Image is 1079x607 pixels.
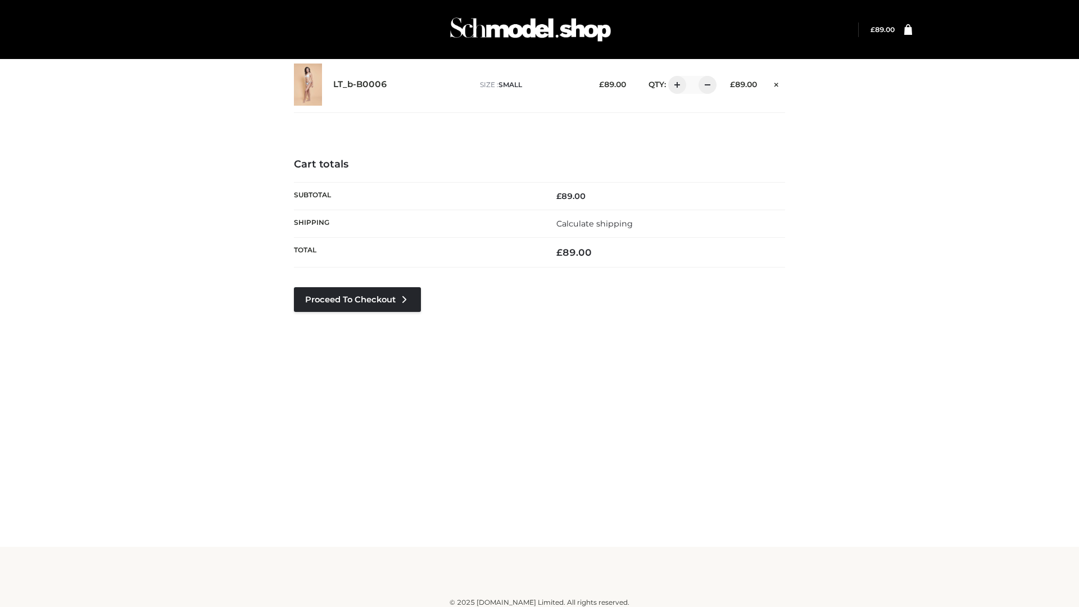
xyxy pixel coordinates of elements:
bdi: 89.00 [871,25,895,34]
th: Subtotal [294,182,539,210]
bdi: 89.00 [599,80,626,89]
a: Proceed to Checkout [294,287,421,312]
span: £ [556,191,561,201]
p: size : [480,80,582,90]
a: LT_b-B0006 [333,79,387,90]
span: £ [599,80,604,89]
span: £ [871,25,875,34]
bdi: 89.00 [730,80,757,89]
a: Calculate shipping [556,219,633,229]
a: Remove this item [768,76,785,90]
bdi: 89.00 [556,247,592,258]
img: Schmodel Admin 964 [446,7,615,52]
h4: Cart totals [294,158,785,171]
bdi: 89.00 [556,191,586,201]
a: £89.00 [871,25,895,34]
th: Shipping [294,210,539,237]
th: Total [294,238,539,268]
span: £ [730,80,735,89]
span: SMALL [498,80,522,89]
span: £ [556,247,563,258]
div: QTY: [637,76,713,94]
